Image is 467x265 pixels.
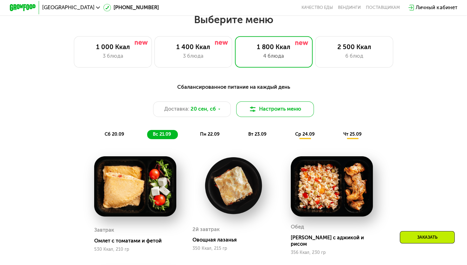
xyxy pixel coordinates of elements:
div: 2й завтрак [192,225,220,235]
span: ср 24.09 [295,132,315,137]
span: Доставка: [164,105,189,113]
div: 530 Ккал, 210 гр [94,247,176,252]
div: 3 блюда [81,52,145,60]
span: вт 23.09 [248,132,266,137]
div: поставщикам [366,5,400,10]
div: 1 000 Ккал [81,43,145,51]
span: пн 22.09 [200,132,219,137]
span: [GEOGRAPHIC_DATA] [42,5,94,10]
div: 356 Ккал, 230 гр [291,250,373,255]
a: Вендинги [338,5,361,10]
span: сб 20.09 [105,132,124,137]
div: Заказать [400,231,455,243]
div: Завтрак [94,225,114,235]
div: 350 Ккал, 215 гр [192,246,275,251]
div: [PERSON_NAME] с аджикой и рисом [291,235,378,248]
div: Омлет с томатами и фетой [94,238,182,244]
div: 4 блюда [242,52,306,60]
span: вс 21.09 [153,132,171,137]
button: Настроить меню [236,101,314,117]
div: Овощная лазанья [192,237,280,243]
div: 1 400 Ккал [161,43,225,51]
div: 2 500 Ккал [322,43,386,51]
h2: Выберите меню [21,13,446,26]
span: чт 25.09 [343,132,362,137]
a: Качество еды [302,5,333,10]
div: 1 800 Ккал [242,43,306,51]
div: Обед [291,222,304,232]
div: 6 блюд [322,52,386,60]
div: 3 блюда [161,52,225,60]
a: [PHONE_NUMBER] [103,4,159,12]
div: Личный кабинет [416,4,457,12]
div: Сбалансированное питание на каждый день [42,83,425,91]
span: 20 сен, сб [191,105,216,113]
